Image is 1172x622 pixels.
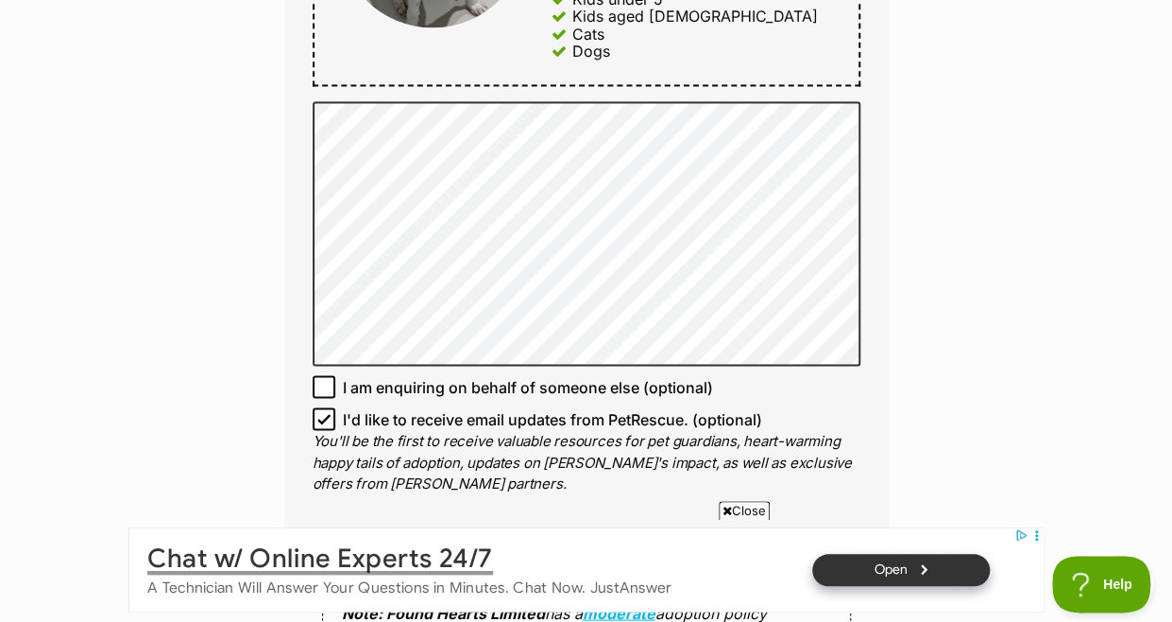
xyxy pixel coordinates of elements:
[128,527,1045,613] iframe: Advertisement
[313,430,860,494] p: You'll be the first to receive valuable resources for pet guardians, heart-warming happy tails of...
[343,407,762,430] span: I'd like to receive email updates from PetRescue. (optional)
[1052,556,1153,613] iframe: Help Scout Beacon - Open
[572,43,610,60] div: Dogs
[572,8,818,25] div: Kids aged [DEMOGRAPHIC_DATA]
[572,26,604,43] div: Cats
[719,501,770,520] span: Close
[343,375,713,398] span: I am enquiring on behalf of someone else (optional)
